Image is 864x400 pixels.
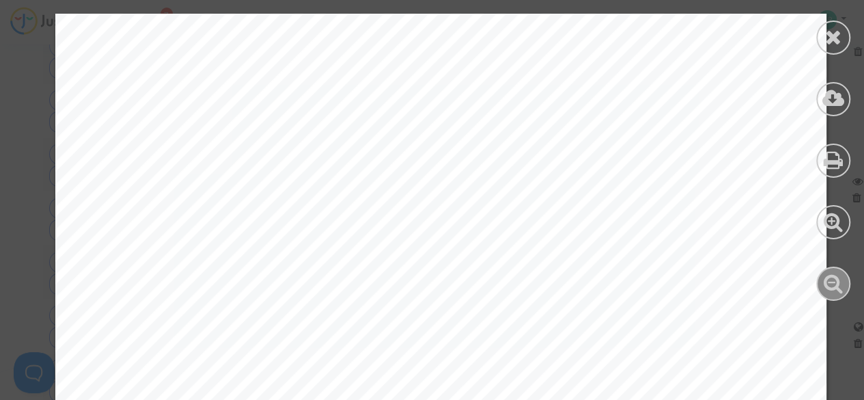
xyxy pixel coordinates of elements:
span: 2 [433,243,441,256]
span: M [558,243,569,256]
span: O [534,133,544,145]
span: U [631,155,641,168]
span: S [573,243,582,256]
span: 0 [440,243,447,256]
span: 7 [454,254,462,267]
span: O [441,144,451,157]
span: 2 [232,236,239,247]
span: E [650,133,659,145]
span: E [505,133,514,145]
span: U [514,167,523,179]
span: E [525,243,534,256]
span: T [615,133,624,145]
span: S [535,167,544,179]
span: 9 [433,167,441,179]
span: 5 [516,86,525,103]
span: 6 [568,86,578,103]
span: N [670,133,680,145]
span: 5 [285,236,292,247]
span: A [680,133,689,145]
span: E [594,254,602,267]
span: / [245,236,248,247]
span: E [507,243,516,256]
span: 4 [452,155,460,168]
span: D [503,232,513,244]
span: 2 [449,167,456,179]
span: S [433,144,442,157]
span: T [587,133,596,145]
span: 0 [249,236,255,247]
span: 4 [448,243,456,256]
span: V [531,155,540,168]
span: P [493,155,502,168]
span: I [570,243,574,256]
span: A [443,232,451,244]
span: 2 [497,86,506,103]
span: E [543,167,552,179]
span: 0 [456,243,464,256]
span: D [480,155,490,168]
span: R [641,155,650,168]
span: E [654,155,663,168]
span: P [471,133,480,145]
span: D [433,133,443,145]
span: T [581,243,589,256]
span: N [522,232,532,244]
span: I [542,243,546,256]
span: 7 [255,236,262,247]
span: A [540,155,548,168]
span: A [566,155,575,168]
span: S [548,133,557,145]
span: R [563,254,572,267]
span: C [454,133,463,145]
span: T [624,155,632,168]
span: R [480,144,490,157]
span: L [559,155,567,168]
span: R [594,133,604,145]
span: 4 [441,167,448,179]
span: A [514,232,522,244]
span: A [502,155,511,168]
span: Y [495,167,504,179]
span: A [489,144,498,157]
span: U [615,155,624,168]
span: 6 [440,254,447,267]
span: R [541,254,551,267]
span: I [499,254,503,267]
span: R [523,167,533,179]
span: D [553,254,563,267]
span: O [572,254,582,267]
span: - [468,144,473,157]
span: 2 [447,254,455,267]
span: O [443,133,454,145]
span: E [535,144,544,157]
span: B [471,155,479,168]
span: L [473,254,481,267]
span: 0 [272,236,279,247]
span: S [506,167,515,179]
span: 5 [535,86,544,103]
span: I [551,167,555,179]
span: O [503,254,514,267]
span: A [451,232,460,244]
span: L [520,155,528,168]
span: I [474,167,478,179]
span: C [527,144,536,157]
span: 7 [460,86,469,103]
span: 2 [506,86,516,103]
span: U [451,144,460,157]
span: N [575,155,585,168]
span: 0 [462,254,469,267]
span: 0 [456,167,463,179]
span: R [587,243,597,256]
span: U [531,254,541,267]
span: O [555,133,566,145]
span: B [516,133,525,145]
span: N [517,144,527,157]
span: L [605,243,613,256]
span: R [533,243,543,256]
span: L [514,254,521,267]
span: R [474,232,484,244]
span: A [462,133,471,145]
span: U [511,155,520,168]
